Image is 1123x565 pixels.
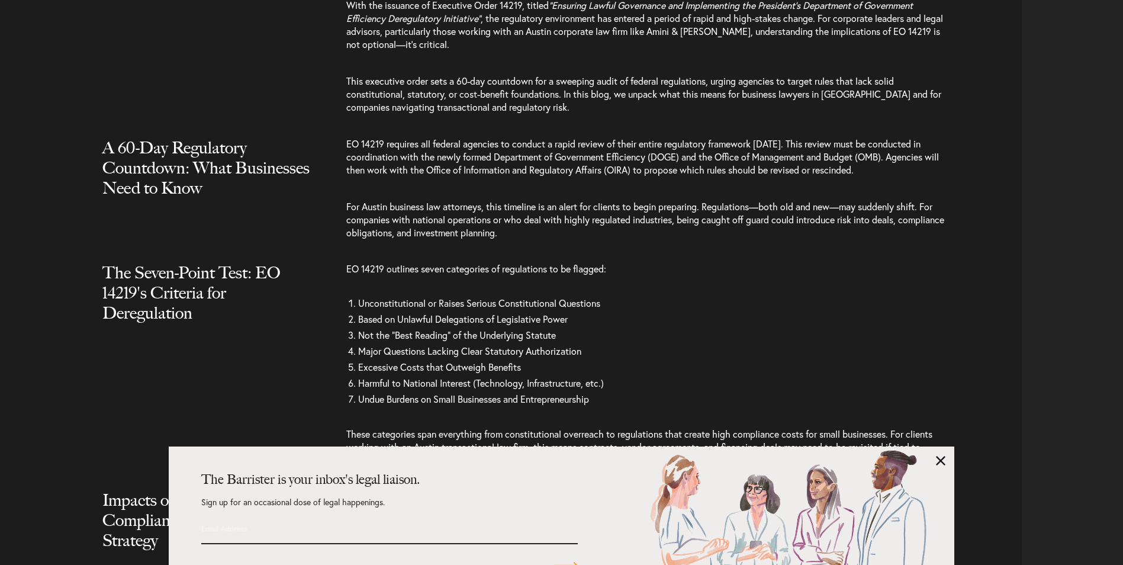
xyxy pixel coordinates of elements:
[346,262,606,275] span: EO 14219 outlines seven categories of regulations to be flagged:
[358,329,556,341] span: Not the “Best Reading” of the Underlying Statute
[346,137,939,176] span: EO 14219 requires all federal agencies to conduct a rapid review of their entire regulatory frame...
[102,262,314,346] h2: The Seven-Point Test: EO 14219's Criteria for Deregulation
[358,377,604,389] span: Harmful to National Interest (Technology, Infrastructure, etc.)
[358,361,521,373] span: Excessive Costs that Outweigh Benefits
[346,12,943,50] span: , the regulatory environment has entered a period of rapid and high-stakes change. For corporate ...
[346,428,932,466] span: These categories span everything from constitutional overreach to regulations that create high co...
[346,75,941,113] span: This executive order sets a 60-day countdown for a sweeping audit of federal regulations, urging ...
[358,297,600,309] span: Unconstitutional or Raises Serious Constitutional Questions
[358,345,581,357] span: Major Questions Lacking Clear Statutory Authorization
[201,471,420,487] strong: The Barrister is your inbox's legal liaison.
[358,313,568,325] span: Based on Unlawful Delegations of Legislative Power
[358,393,589,405] span: Undue Burdens on Small Businesses and Entrepreneurship
[201,498,578,518] p: Sign up for an occasional dose of legal happenings.
[346,200,944,239] span: For Austin business law attorneys, this timeline is an alert for clients to begin preparing. Regu...
[201,518,484,538] input: Email Address
[102,137,314,221] h2: A 60-Day Regulatory Countdown: What Businesses Need to Know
